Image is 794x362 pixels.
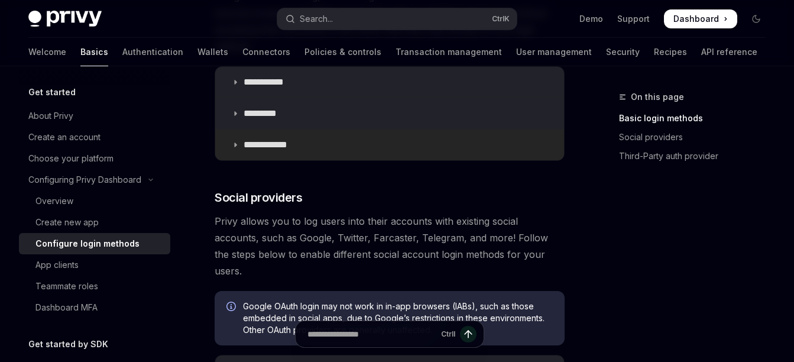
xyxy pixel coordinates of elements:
a: Third-Party auth provider [619,147,775,166]
a: Configure login methods [19,233,170,254]
a: Basics [80,38,108,66]
a: Demo [579,13,603,25]
a: Choose your platform [19,148,170,169]
div: App clients [35,258,79,272]
h5: Get started [28,85,76,99]
a: Authentication [122,38,183,66]
div: Dashboard MFA [35,300,98,315]
a: App clients [19,254,170,276]
div: Configuring Privy Dashboard [28,173,141,187]
a: Dashboard MFA [19,297,170,318]
div: Search... [300,12,333,26]
div: Overview [35,194,73,208]
button: Toggle dark mode [747,9,766,28]
a: Teammate roles [19,276,170,297]
img: dark logo [28,11,102,27]
a: Welcome [28,38,66,66]
a: Basic login methods [619,109,775,128]
div: Teammate roles [35,279,98,293]
div: Choose your platform [28,151,114,166]
h5: Get started by SDK [28,337,108,351]
button: Send message [460,326,477,342]
a: Create an account [19,127,170,148]
a: Wallets [197,38,228,66]
span: Social providers [215,189,302,206]
a: Support [617,13,650,25]
div: Create new app [35,215,99,230]
div: About Privy [28,109,73,123]
input: Ask a question... [307,321,436,347]
a: Recipes [654,38,687,66]
span: Ctrl K [492,14,510,24]
svg: Info [226,302,238,313]
a: Security [606,38,640,66]
a: About Privy [19,105,170,127]
span: Privy allows you to log users into their accounts with existing social accounts, such as Google, ... [215,213,565,279]
div: Create an account [28,130,101,144]
a: Overview [19,190,170,212]
a: Connectors [242,38,290,66]
a: Social providers [619,128,775,147]
span: On this page [631,90,684,104]
a: Dashboard [664,9,737,28]
div: Configure login methods [35,237,140,251]
button: Open search [277,8,517,30]
a: Create new app [19,212,170,233]
a: User management [516,38,592,66]
a: API reference [701,38,757,66]
button: Toggle Configuring Privy Dashboard section [19,169,170,190]
a: Transaction management [396,38,502,66]
span: Google OAuth login may not work in in-app browsers (IABs), such as those embedded in social apps,... [243,300,553,336]
span: Dashboard [673,13,719,25]
a: Policies & controls [304,38,381,66]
